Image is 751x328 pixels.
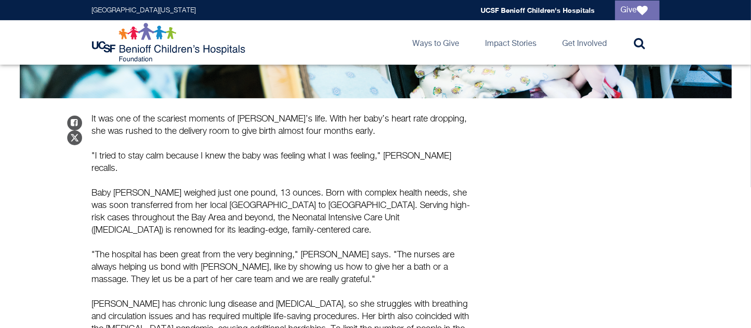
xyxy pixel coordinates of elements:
[92,187,473,237] p: Baby [PERSON_NAME] weighed just one pound, 13 ounces. Born with complex health needs, she was soo...
[555,20,615,65] a: Get Involved
[478,20,545,65] a: Impact Stories
[615,0,660,20] a: Give
[92,113,473,138] p: It was one of the scariest moments of [PERSON_NAME]’s life. With her baby’s heart rate dropping, ...
[92,150,473,175] p: "I tried to stay calm because I knew the baby was feeling what I was feeling," [PERSON_NAME] reca...
[92,7,196,14] a: [GEOGRAPHIC_DATA][US_STATE]
[92,249,473,286] p: "The hospital has been great from the very beginning," [PERSON_NAME] says. "The nurses are always...
[481,6,595,14] a: UCSF Benioff Children's Hospitals
[405,20,468,65] a: Ways to Give
[92,23,248,62] img: Logo for UCSF Benioff Children's Hospitals Foundation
